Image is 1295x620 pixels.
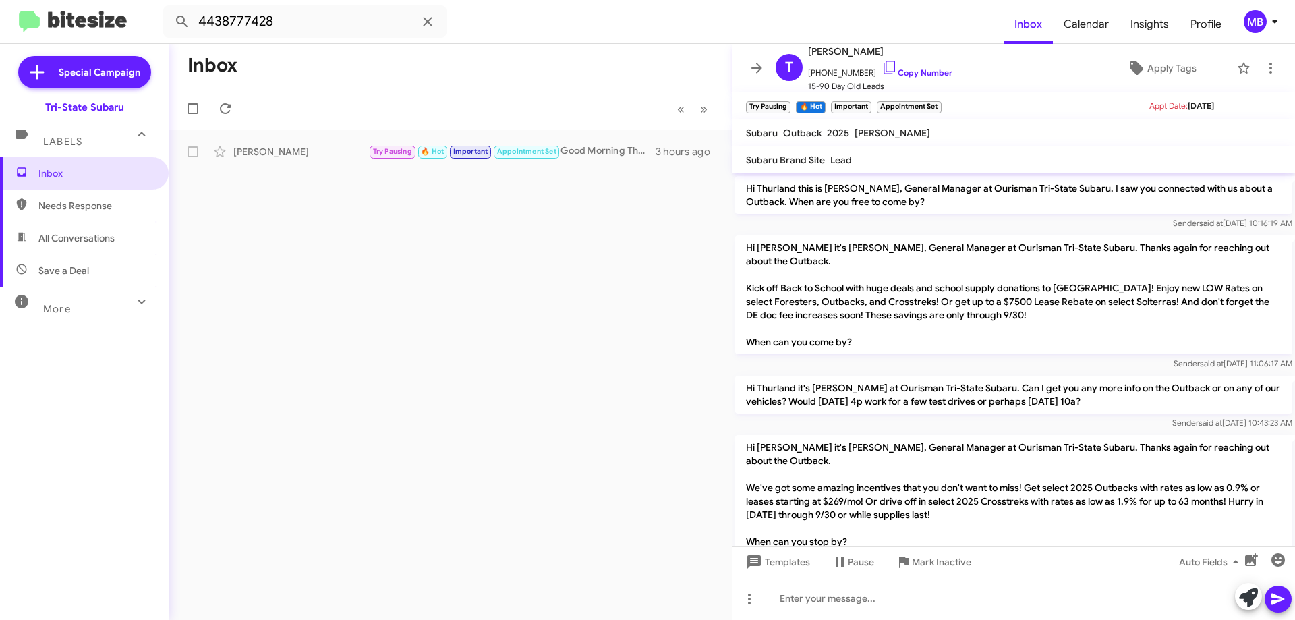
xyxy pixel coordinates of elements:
a: Inbox [1004,5,1053,44]
span: Sender [DATE] 11:06:17 AM [1174,358,1292,368]
div: Tri-State Subaru [45,101,124,114]
span: [DATE] [1188,101,1214,111]
p: Hi [PERSON_NAME] it's [PERSON_NAME], General Manager at Ourisman Tri-State Subaru. Thanks again f... [735,435,1292,554]
span: said at [1199,418,1222,428]
span: « [677,101,685,117]
a: Insights [1120,5,1180,44]
span: [PERSON_NAME] [855,127,930,139]
span: Inbox [38,167,153,180]
span: All Conversations [38,231,115,245]
button: Previous [669,95,693,123]
button: Pause [821,550,885,574]
button: Templates [732,550,821,574]
a: Calendar [1053,5,1120,44]
span: Sender [DATE] 10:43:23 AM [1172,418,1292,428]
span: Save a Deal [38,264,89,277]
span: Outback [783,127,822,139]
p: Hi Thurland this is [PERSON_NAME], General Manager at Ourisman Tri-State Subaru. I saw you connec... [735,176,1292,214]
h1: Inbox [188,55,237,76]
span: Templates [743,550,810,574]
a: Profile [1180,5,1232,44]
span: Important [453,147,488,156]
small: Important [831,101,871,113]
button: Auto Fields [1168,550,1255,574]
span: Appointment Set [497,147,556,156]
p: Hi [PERSON_NAME] it's [PERSON_NAME], General Manager at Ourisman Tri-State Subaru. Thanks again f... [735,235,1292,354]
div: Good Morning Thurland , Welcome back from vacation [368,144,656,159]
span: Pause [848,550,874,574]
span: 🔥 Hot [421,147,444,156]
span: [PHONE_NUMBER] [808,59,952,80]
button: MB [1232,10,1280,33]
span: Needs Response [38,199,153,213]
button: Mark Inactive [885,550,982,574]
button: Next [692,95,716,123]
p: Hi Thurland it's [PERSON_NAME] at Ourisman Tri-State Subaru. Can I get you any more info on the O... [735,376,1292,414]
a: Copy Number [882,67,952,78]
span: T [785,57,793,78]
span: » [700,101,708,117]
span: More [43,303,71,315]
span: Lead [830,154,852,166]
span: [PERSON_NAME] [808,43,952,59]
span: Subaru Brand Site [746,154,825,166]
button: Apply Tags [1092,56,1230,80]
small: Try Pausing [746,101,790,113]
span: Labels [43,136,82,148]
small: 🔥 Hot [796,101,825,113]
span: Subaru [746,127,778,139]
a: Special Campaign [18,56,151,88]
span: Try Pausing [373,147,412,156]
span: Special Campaign [59,65,140,79]
span: 15-90 Day Old Leads [808,80,952,93]
small: Appointment Set [877,101,941,113]
span: said at [1199,218,1223,228]
span: said at [1200,358,1224,368]
span: Auto Fields [1179,550,1244,574]
input: Search [163,5,447,38]
div: 3 hours ago [656,145,721,159]
div: [PERSON_NAME] [233,145,368,159]
span: 2025 [827,127,849,139]
span: Sender [DATE] 10:16:19 AM [1173,218,1292,228]
span: Appt Date: [1149,101,1188,111]
span: Apply Tags [1147,56,1197,80]
nav: Page navigation example [670,95,716,123]
span: Mark Inactive [912,550,971,574]
div: MB [1244,10,1267,33]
